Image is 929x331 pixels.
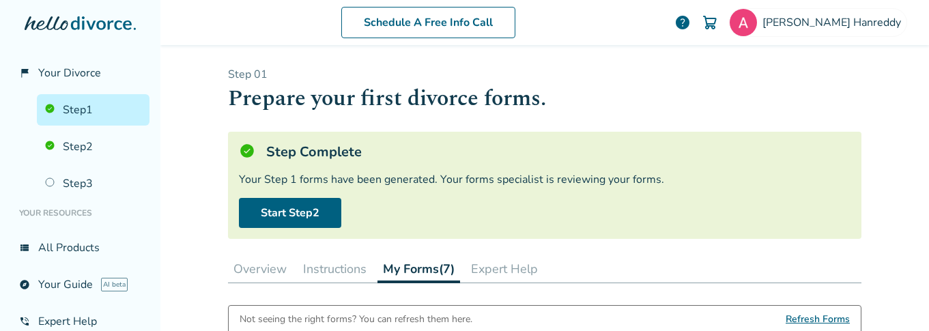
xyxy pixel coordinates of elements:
[37,131,149,162] a: Step2
[266,143,362,161] h5: Step Complete
[19,68,30,78] span: flag_2
[702,14,718,31] img: Cart
[341,7,515,38] a: Schedule A Free Info Call
[19,242,30,253] span: view_list
[239,172,851,187] div: Your Step 1 forms have been generated. Your forms specialist is reviewing your forms.
[674,14,691,31] a: help
[37,168,149,199] a: Step3
[19,316,30,327] span: phone_in_talk
[730,9,757,36] img: Amy Hanreddy
[239,198,341,228] a: Start Step2
[298,255,372,283] button: Instructions
[101,278,128,291] span: AI beta
[861,265,929,331] iframe: Chat Widget
[11,269,149,300] a: exploreYour GuideAI beta
[228,67,861,82] p: Step 0 1
[38,66,101,81] span: Your Divorce
[37,94,149,126] a: Step1
[228,82,861,115] h1: Prepare your first divorce forms.
[11,199,149,227] li: Your Resources
[19,279,30,290] span: explore
[377,255,460,283] button: My Forms(7)
[228,255,292,283] button: Overview
[11,232,149,263] a: view_listAll Products
[466,255,543,283] button: Expert Help
[11,57,149,89] a: flag_2Your Divorce
[762,15,906,30] span: [PERSON_NAME] Hanreddy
